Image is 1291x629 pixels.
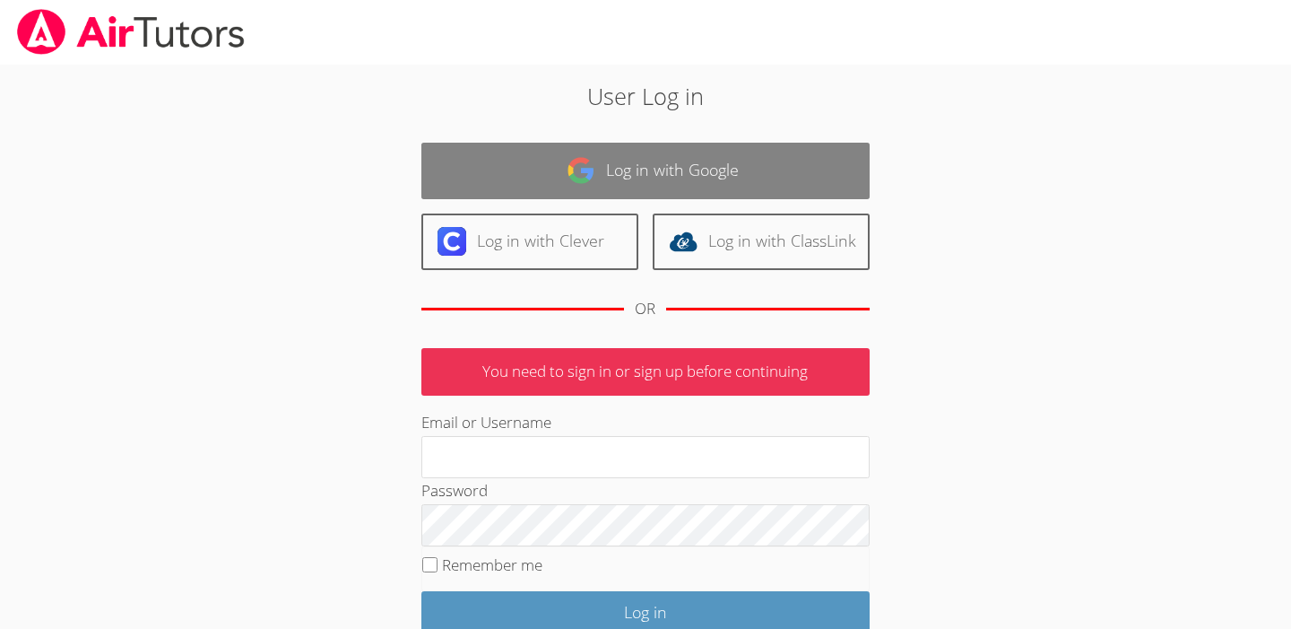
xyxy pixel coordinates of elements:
[653,214,870,270] a: Log in with ClassLink
[567,156,595,185] img: google-logo-50288ca7cdecda66e5e0955fdab243c47b7ad437acaf1139b6f446037453330a.svg
[438,227,466,256] img: clever-logo-6eab21bc6e7a338710f1a6ff85c0baf02591cd810cc4098c63d3a4b26e2feb20.svg
[421,214,638,270] a: Log in with Clever
[297,79,994,113] h2: User Log in
[421,348,870,396] p: You need to sign in or sign up before continuing
[442,555,542,575] label: Remember me
[421,143,870,199] a: Log in with Google
[15,9,247,55] img: airtutors_banner-c4298cdbf04f3fff15de1276eac7730deb9818008684d7c2e4769d2f7ddbe033.png
[635,296,655,322] div: OR
[421,412,551,432] label: Email or Username
[421,480,488,501] label: Password
[669,227,697,256] img: classlink-logo-d6bb404cc1216ec64c9a2012d9dc4662098be43eaf13dc465df04b49fa7ab582.svg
